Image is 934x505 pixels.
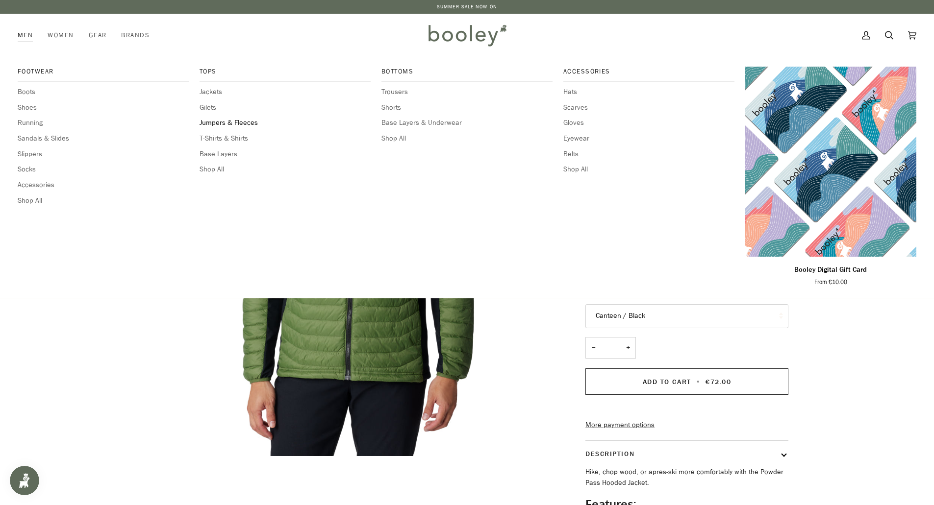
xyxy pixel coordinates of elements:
button: − [585,337,601,359]
span: Women [48,30,74,40]
span: Gear [89,30,107,40]
button: + [620,337,636,359]
a: Shoes [18,102,189,113]
a: Jackets [200,87,371,97]
a: Base Layers [200,149,371,160]
button: Canteen / Black [585,304,788,328]
span: • [694,377,703,386]
div: Men Footwear Boots Shoes Running Sandals & Slides Slippers Socks Accessories Shop All Tops Jacket... [18,14,40,57]
a: Hats [563,87,734,97]
a: Men [18,14,40,57]
a: SUMMER SALE NOW ON [437,3,497,10]
a: Footwear [18,67,189,82]
a: Scarves [563,102,734,113]
span: Bottoms [381,67,553,76]
a: Socks [18,164,189,175]
a: Gilets [200,102,371,113]
p: Booley Digital Gift Card [794,265,867,275]
p: Hike, chop wood, or apres-ski more comfortably with the Powder Pass Hooded Jacket. [585,467,788,488]
a: Shop All [18,195,189,206]
a: Base Layers & Underwear [381,118,553,128]
a: Gloves [563,118,734,128]
a: Jumpers & Fleeces [200,118,371,128]
a: Women [40,14,81,57]
button: Add to Cart • €72.00 [585,368,788,395]
input: Quantity [585,337,636,359]
product-grid-item: Booley Digital Gift Card [745,67,916,287]
a: Booley Digital Gift Card [745,261,916,287]
span: From €10.00 [814,278,847,287]
span: Accessories [563,67,734,76]
span: Tops [200,67,371,76]
a: Belts [563,149,734,160]
a: Shop All [563,164,734,175]
product-grid-item-variant: €10.00 [745,67,916,257]
span: Add to Cart [643,377,691,386]
a: Bottoms [381,67,553,82]
a: Gear [81,14,114,57]
button: Description [585,441,788,467]
a: Slippers [18,149,189,160]
iframe: Button to open loyalty program pop-up [10,466,39,495]
a: Trousers [381,87,553,97]
a: Shorts [381,102,553,113]
a: Shop All [200,164,371,175]
img: Booley [424,21,510,49]
span: Brands [121,30,150,40]
a: Boots [18,87,189,97]
a: Sandals & Slides [18,133,189,144]
a: Shop All [381,133,553,144]
a: Booley Digital Gift Card [745,67,916,257]
a: Eyewear [563,133,734,144]
a: Tops [200,67,371,82]
a: Running [18,118,189,128]
a: T-Shirts & Shirts [200,133,371,144]
span: Footwear [18,67,189,76]
a: More payment options [585,420,788,431]
a: Accessories [18,180,189,191]
span: €72.00 [706,377,731,386]
a: Brands [114,14,157,57]
a: Accessories [563,67,734,82]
